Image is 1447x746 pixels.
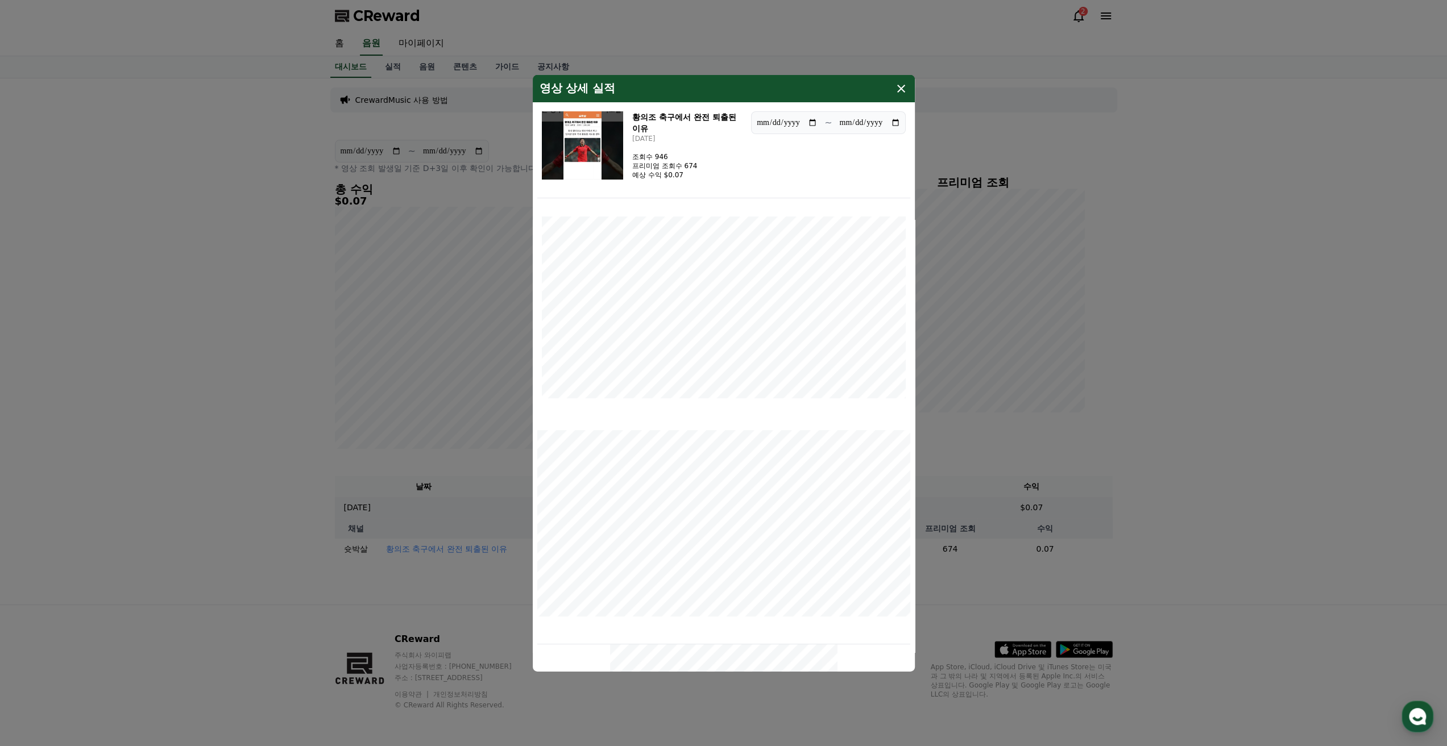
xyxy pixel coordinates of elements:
a: 홈 [3,360,75,389]
p: 조회수 946 [632,152,698,161]
h3: 황의조 축구에서 완전 퇴출된 이유 [632,111,742,134]
a: 대화 [75,360,147,389]
p: 프리미엄 조회수 674 [632,161,698,170]
p: 예상 수익 $0.07 [632,170,698,179]
a: 설정 [147,360,218,389]
span: 대화 [104,378,118,387]
div: modal [533,74,915,671]
p: ~ [824,115,832,129]
span: 홈 [36,377,43,386]
span: 설정 [176,377,189,386]
img: 황의조 축구에서 완전 퇴출된 이유 [542,111,623,179]
h4: 영상 상세 실적 [540,81,616,95]
p: [DATE] [632,134,742,143]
